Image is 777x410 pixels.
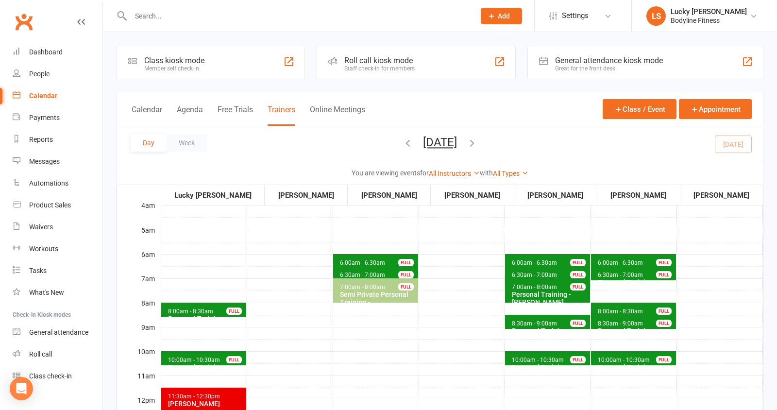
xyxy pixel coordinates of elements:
[679,99,752,119] button: Appointment
[597,272,643,278] span: 6:30am - 7:00am
[13,172,102,194] a: Automations
[570,259,586,266] div: FULL
[310,105,365,126] button: Online Meetings
[117,346,161,371] div: 10am
[339,290,416,322] div: Semi Private Personal Training - [PERSON_NAME] & [PERSON_NAME]
[671,7,747,16] div: Lucky [PERSON_NAME]
[344,65,415,72] div: Staff check-in for members
[29,136,53,143] div: Reports
[423,136,457,149] button: [DATE]
[29,157,60,165] div: Messages
[429,170,480,177] a: All Instructors
[13,343,102,365] a: Roll call
[681,189,762,201] div: [PERSON_NAME]
[339,259,386,266] span: 6:00am - 6:30am
[646,6,666,26] div: LS
[656,320,672,327] div: FULL
[226,307,242,315] div: FULL
[117,249,161,273] div: 6am
[344,56,415,65] div: Roll call kiosk mode
[597,357,650,363] span: 10:00am - 10:30am
[226,356,242,363] div: FULL
[431,189,513,201] div: [PERSON_NAME]
[352,169,420,177] strong: You are viewing events
[29,267,47,274] div: Tasks
[480,169,493,177] strong: with
[555,56,663,65] div: General attendance kiosk mode
[162,189,264,201] div: Lucky [PERSON_NAME]
[398,283,414,290] div: FULL
[570,283,586,290] div: FULL
[268,105,295,126] button: Trainers
[177,105,203,126] button: Agenda
[597,259,643,266] span: 6:00am - 6:30am
[29,179,68,187] div: Automations
[13,322,102,343] a: General attendance kiosk mode
[597,320,643,327] span: 8:30am - 9:00am
[348,189,430,201] div: [PERSON_NAME]
[29,289,64,296] div: What's New
[13,260,102,282] a: Tasks
[481,8,522,24] button: Add
[117,225,161,249] div: 5am
[13,365,102,387] a: Class kiosk mode
[144,56,204,65] div: Class kiosk mode
[656,356,672,363] div: FULL
[511,320,557,327] span: 8:30am - 9:00am
[218,105,253,126] button: Free Trials
[132,105,162,126] button: Calendar
[597,363,674,379] div: Personal Training - [PERSON_NAME]
[13,151,102,172] a: Messages
[562,5,589,27] span: Settings
[168,363,244,379] div: Personal Training - [PERSON_NAME]
[117,298,161,322] div: 8am
[131,134,167,152] button: Day
[13,41,102,63] a: Dashboard
[167,134,207,152] button: Week
[656,271,672,278] div: FULL
[656,307,672,315] div: FULL
[29,245,58,253] div: Workouts
[511,284,557,290] span: 7:00am - 8:00am
[29,350,52,358] div: Roll call
[671,16,747,25] div: Bodyline Fitness
[656,259,672,266] div: FULL
[13,85,102,107] a: Calendar
[29,372,72,380] div: Class check-in
[511,363,588,379] div: Personal Training - [PERSON_NAME]
[597,327,674,342] div: Personal Training - [PERSON_NAME]
[555,65,663,72] div: Great for the front desk
[168,308,214,315] span: 8:00am - 8:30am
[603,99,676,119] button: Class / Event
[339,272,386,278] span: 6:30am - 7:00am
[398,271,414,278] div: FULL
[420,169,429,177] strong: for
[511,327,588,342] div: Personal Training - [PERSON_NAME]
[128,9,468,23] input: Search...
[117,322,161,346] div: 9am
[265,189,347,201] div: [PERSON_NAME]
[168,315,244,330] div: Personal Training - [PERSON_NAME]
[13,194,102,216] a: Product Sales
[29,223,53,231] div: Waivers
[29,48,63,56] div: Dashboard
[597,308,643,315] span: 8:00am - 8:30am
[598,189,679,201] div: [PERSON_NAME]
[13,238,102,260] a: Workouts
[13,63,102,85] a: People
[10,377,33,400] div: Open Intercom Messenger
[117,273,161,298] div: 7am
[515,189,596,201] div: [PERSON_NAME]
[168,357,220,363] span: 10:00am - 10:30am
[511,357,564,363] span: 10:00am - 10:30am
[511,272,557,278] span: 6:30am - 7:00am
[511,259,557,266] span: 6:00am - 6:30am
[13,107,102,129] a: Payments
[570,356,586,363] div: FULL
[29,201,71,209] div: Product Sales
[117,200,161,224] div: 4am
[570,320,586,327] div: FULL
[597,278,674,294] div: Personal Training - [PERSON_NAME]
[493,170,528,177] a: All Types
[511,290,588,306] div: Personal Training - [PERSON_NAME]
